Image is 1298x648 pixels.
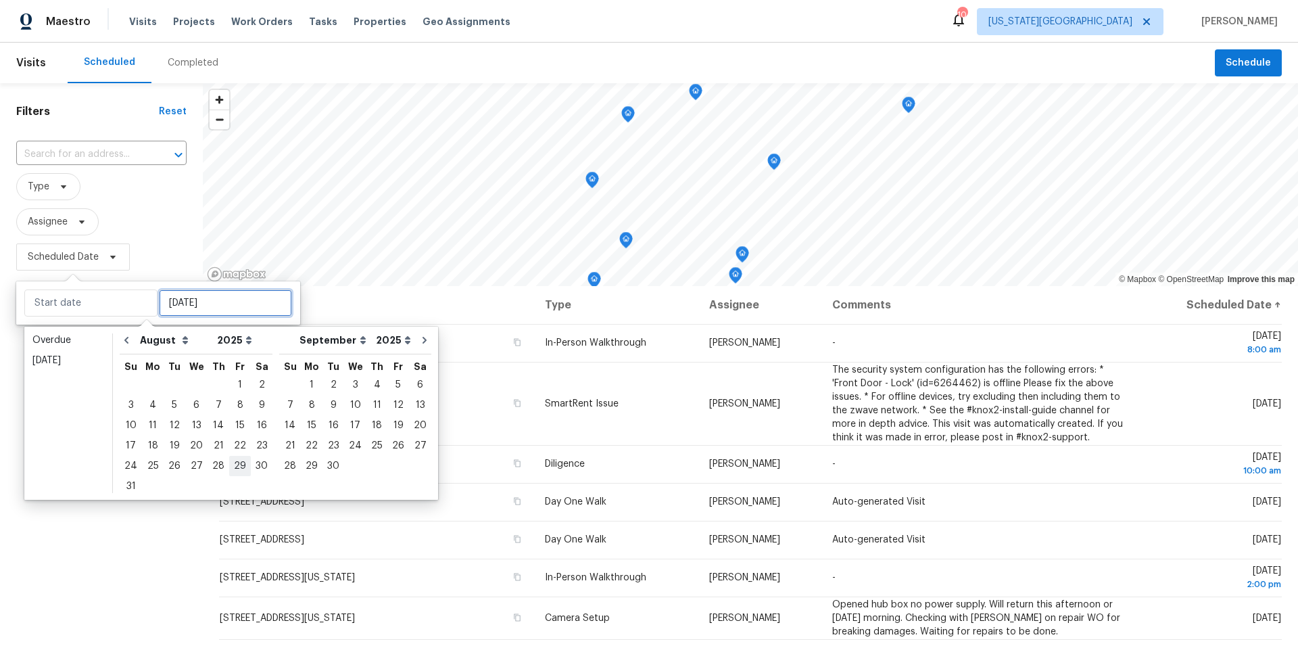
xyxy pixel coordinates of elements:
[619,232,633,253] div: Map marker
[534,286,698,324] th: Type
[1253,614,1281,623] span: [DATE]
[387,416,409,435] div: 19
[545,497,606,507] span: Day One Walk
[229,436,251,456] div: Fri Aug 22 2025
[279,456,301,476] div: Sun Sep 28 2025
[301,416,322,435] div: 15
[279,457,301,476] div: 28
[32,333,104,347] div: Overdue
[414,327,435,354] button: Go to next month
[587,272,601,293] div: Map marker
[169,145,188,164] button: Open
[1119,275,1156,284] a: Mapbox
[251,457,272,476] div: 30
[423,15,510,28] span: Geo Assignments
[251,375,272,395] div: Sat Aug 02 2025
[164,395,185,415] div: Tue Aug 05 2025
[159,290,292,317] input: Fri, Aug 28
[28,180,49,193] span: Type
[229,396,251,415] div: 8
[1196,15,1278,28] span: [PERSON_NAME]
[301,456,322,476] div: Mon Sep 29 2025
[137,330,214,350] select: Month
[767,154,781,175] div: Map marker
[1151,566,1281,591] span: [DATE]
[229,436,251,455] div: 22
[28,330,109,492] ul: Date picker shortcuts
[709,614,780,623] span: [PERSON_NAME]
[1226,55,1271,72] span: Schedule
[279,436,301,455] div: 21
[511,397,523,409] button: Copy Address
[235,362,245,371] abbr: Friday
[185,416,208,435] div: 13
[301,457,322,476] div: 29
[621,106,635,127] div: Map marker
[46,15,91,28] span: Maestro
[322,396,344,415] div: 9
[210,110,229,129] button: Zoom out
[120,395,142,415] div: Sun Aug 03 2025
[387,415,409,436] div: Fri Sep 19 2025
[545,338,646,348] span: In-Person Walkthrough
[24,290,158,317] input: Start date
[164,415,185,436] div: Tue Aug 12 2025
[709,535,780,545] span: [PERSON_NAME]
[387,436,409,455] div: 26
[1253,535,1281,545] span: [DATE]
[322,395,344,415] div: Tue Sep 09 2025
[142,456,164,476] div: Mon Aug 25 2025
[309,17,337,26] span: Tasks
[736,246,749,267] div: Map marker
[1253,497,1281,507] span: [DATE]
[185,395,208,415] div: Wed Aug 06 2025
[279,436,301,456] div: Sun Sep 21 2025
[251,456,272,476] div: Sat Aug 30 2025
[709,399,780,409] span: [PERSON_NAME]
[220,535,304,545] span: [STREET_ADDRESS]
[120,415,142,436] div: Sun Aug 10 2025
[142,415,164,436] div: Mon Aug 11 2025
[129,15,157,28] span: Visits
[284,362,297,371] abbr: Sunday
[585,172,599,193] div: Map marker
[210,90,229,110] button: Zoom in
[387,375,409,395] div: Fri Sep 05 2025
[208,436,229,456] div: Thu Aug 21 2025
[322,416,344,435] div: 16
[208,415,229,436] div: Thu Aug 14 2025
[354,15,406,28] span: Properties
[545,399,619,409] span: SmartRent Issue
[821,286,1140,324] th: Comments
[366,436,387,456] div: Thu Sep 25 2025
[366,375,387,395] div: Thu Sep 04 2025
[372,330,414,350] select: Year
[189,362,204,371] abbr: Wednesday
[409,395,431,415] div: Sat Sep 13 2025
[120,457,142,476] div: 24
[301,375,322,394] div: 1
[344,375,366,394] div: 3
[168,362,181,371] abbr: Tuesday
[208,456,229,476] div: Thu Aug 28 2025
[164,456,185,476] div: Tue Aug 26 2025
[120,396,142,415] div: 3
[1151,331,1281,356] span: [DATE]
[344,436,366,456] div: Wed Sep 24 2025
[832,338,836,348] span: -
[327,362,339,371] abbr: Tuesday
[301,436,322,456] div: Mon Sep 22 2025
[279,396,301,415] div: 7
[168,56,218,70] div: Completed
[511,611,523,624] button: Copy Address
[120,477,142,496] div: 31
[409,375,431,395] div: Sat Sep 06 2025
[251,436,272,455] div: 23
[545,573,646,582] span: In-Person Walkthrough
[511,457,523,469] button: Copy Address
[219,286,534,324] th: Address
[1158,275,1224,284] a: OpenStreetMap
[301,436,322,455] div: 22
[1151,464,1281,478] div: 10:00 am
